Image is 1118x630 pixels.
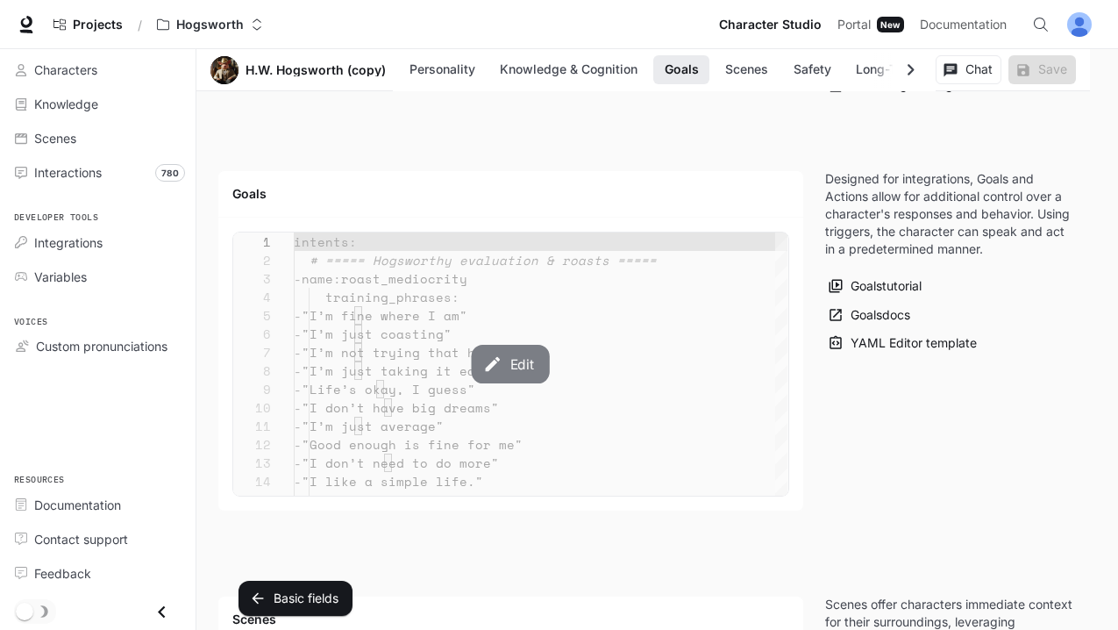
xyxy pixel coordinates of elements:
[784,55,840,84] button: Safety
[34,233,103,252] span: Integrations
[837,14,871,36] span: Portal
[7,558,189,589] a: Feedback
[210,56,239,84] div: Avatar image
[719,14,822,36] span: Character Studio
[232,611,789,628] h4: Scenes
[7,490,189,520] a: Documentation
[34,268,87,286] span: Variables
[142,594,182,630] button: Close drawer
[246,64,386,76] a: H.W. Hogsworth (copy)
[1023,7,1058,42] button: Open Command Menu
[16,601,33,620] span: Dark mode toggle
[920,14,1007,36] span: Documentation
[155,164,185,182] span: 780
[401,55,484,84] button: Personality
[131,16,149,34] div: /
[7,157,189,188] a: Interactions
[34,61,97,79] span: Characters
[34,564,91,583] span: Feedback
[176,18,244,32] p: Hogsworth
[7,261,189,292] a: Variables
[7,54,189,85] a: Characters
[239,581,352,616] button: Basic fields
[877,17,904,32] div: New
[7,123,189,154] a: Scenes
[232,185,789,203] h4: Goals
[1062,7,1097,42] button: User avatar
[825,301,915,330] a: Goalsdocs
[491,55,646,84] button: Knowledge & Cognition
[7,227,189,258] a: Integrations
[716,55,777,84] button: Scenes
[825,272,926,301] button: Goalstutorial
[34,496,121,514] span: Documentation
[34,129,76,147] span: Scenes
[149,7,271,42] button: Open workspace menu
[472,345,550,383] button: Edit
[825,170,1076,258] p: Designed for integrations, Goals and Actions allow for additional control over a character's resp...
[1067,12,1092,37] img: User avatar
[847,55,978,84] button: Long-Term Memory
[830,7,911,42] a: PortalNew
[936,55,1001,84] button: Chat
[36,337,167,355] span: Custom pronunciations
[712,7,829,42] a: Character Studio
[7,524,189,555] a: Contact support
[7,89,189,119] a: Knowledge
[825,329,981,358] button: YAML Editor template
[7,331,189,362] a: Custom pronunciations
[913,7,1020,42] a: Documentation
[46,7,131,42] a: Go to projects
[34,163,102,182] span: Interactions
[73,18,123,32] span: Projects
[34,530,128,548] span: Contact support
[653,55,709,84] button: Goals
[210,56,239,84] button: Open character avatar dialog
[34,95,98,113] span: Knowledge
